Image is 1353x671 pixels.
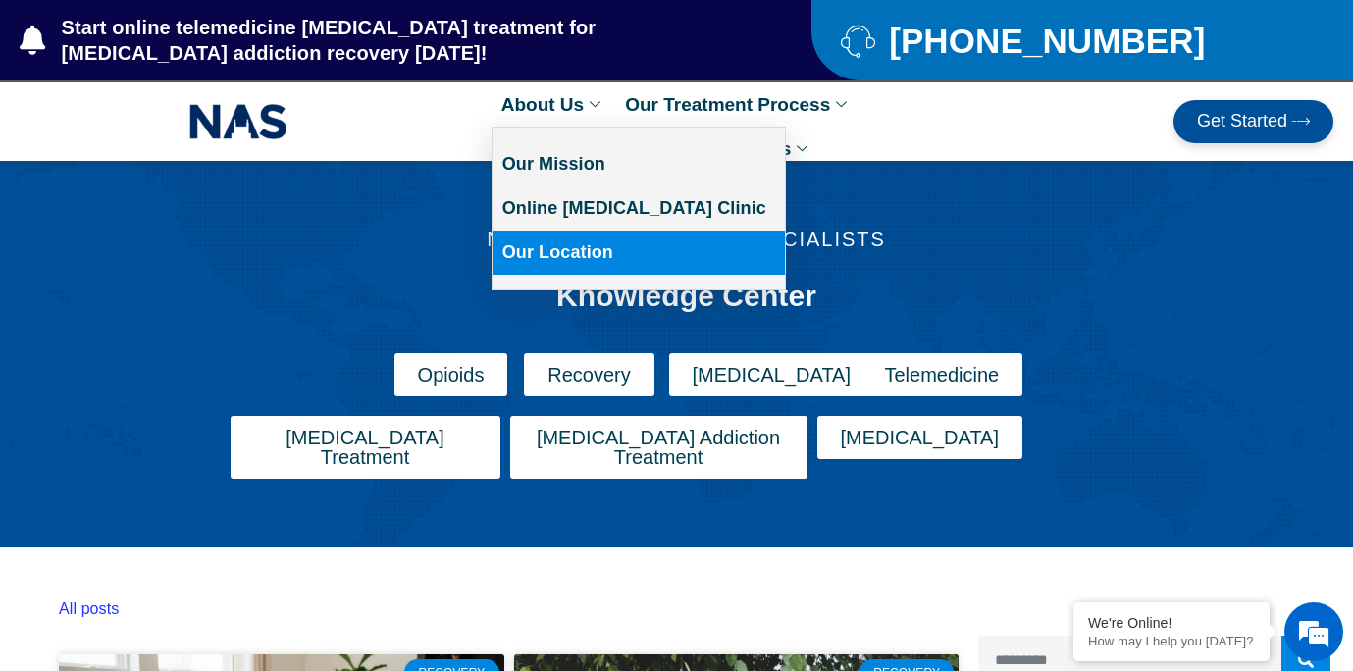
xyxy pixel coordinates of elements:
[10,455,374,524] textarea: Type your message and hit 'Enter'
[1088,634,1255,648] p: How may I help you today?
[418,365,485,385] span: Opioids
[547,365,630,385] span: Recovery
[322,10,369,57] div: Minimize live chat window
[885,365,1000,385] span: Telemedicine
[841,24,1304,58] a: [PHONE_NUMBER]
[1088,615,1255,631] div: We're Online!
[524,353,653,396] a: Recovery
[693,365,852,385] span: [MEDICAL_DATA]
[22,101,51,130] div: Navigation go back
[394,353,508,396] a: Opioids
[492,82,615,127] a: About Us
[1173,100,1333,143] a: Get Started
[510,416,807,479] a: [MEDICAL_DATA] Addiction Treatment
[493,231,785,275] a: Our Location
[615,82,861,127] a: Our Treatment Process
[165,230,1208,249] p: national addiction specialists
[214,279,1159,314] h1: Knowledge Center
[817,416,1023,459] a: [MEDICAL_DATA]
[20,15,733,66] a: Start online telemedicine [MEDICAL_DATA] treatment for [MEDICAL_DATA] addiction recovery [DATE]!
[534,428,784,467] span: [MEDICAL_DATA] Addiction Treatment
[884,28,1205,53] span: [PHONE_NUMBER]
[254,428,477,467] span: [MEDICAL_DATA] Treatment
[669,353,875,396] a: [MEDICAL_DATA]
[131,103,359,129] div: Chat with us now
[1197,112,1287,131] span: Get Started
[57,15,734,66] span: Start online telemedicine [MEDICAL_DATA] treatment for [MEDICAL_DATA] addiction recovery [DATE]!
[861,353,1023,396] a: Telemedicine
[493,186,785,231] a: Online [MEDICAL_DATA] Clinic
[841,428,1000,447] span: [MEDICAL_DATA]
[114,207,271,405] span: We're online!
[189,99,287,144] img: NAS_email_signature-removebg-preview.png
[493,142,785,186] a: Our Mission
[231,416,500,479] a: [MEDICAL_DATA] Treatment
[59,600,119,617] a: All posts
